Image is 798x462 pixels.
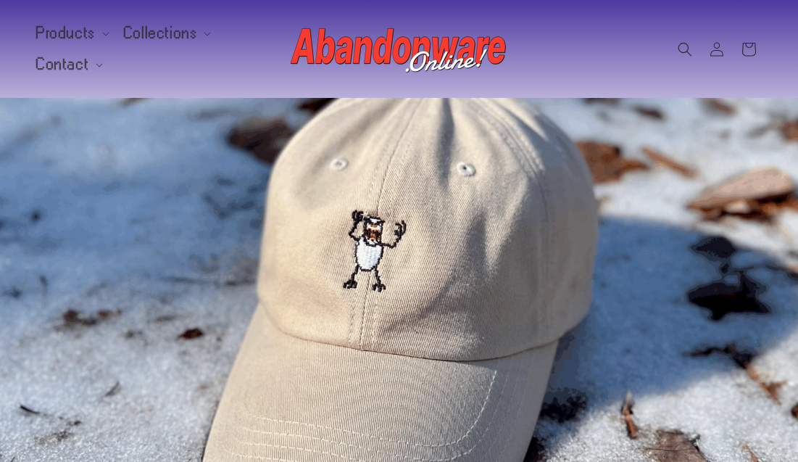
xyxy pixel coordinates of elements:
span: Products [36,27,96,40]
summary: Products [28,18,115,49]
span: Collections [124,27,198,40]
img: Abandonware [291,20,508,78]
summary: Collections [115,18,217,49]
summary: Search [669,33,701,65]
summary: Contact [28,49,109,80]
a: Abandonware [285,15,513,83]
span: Contact [36,58,89,71]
